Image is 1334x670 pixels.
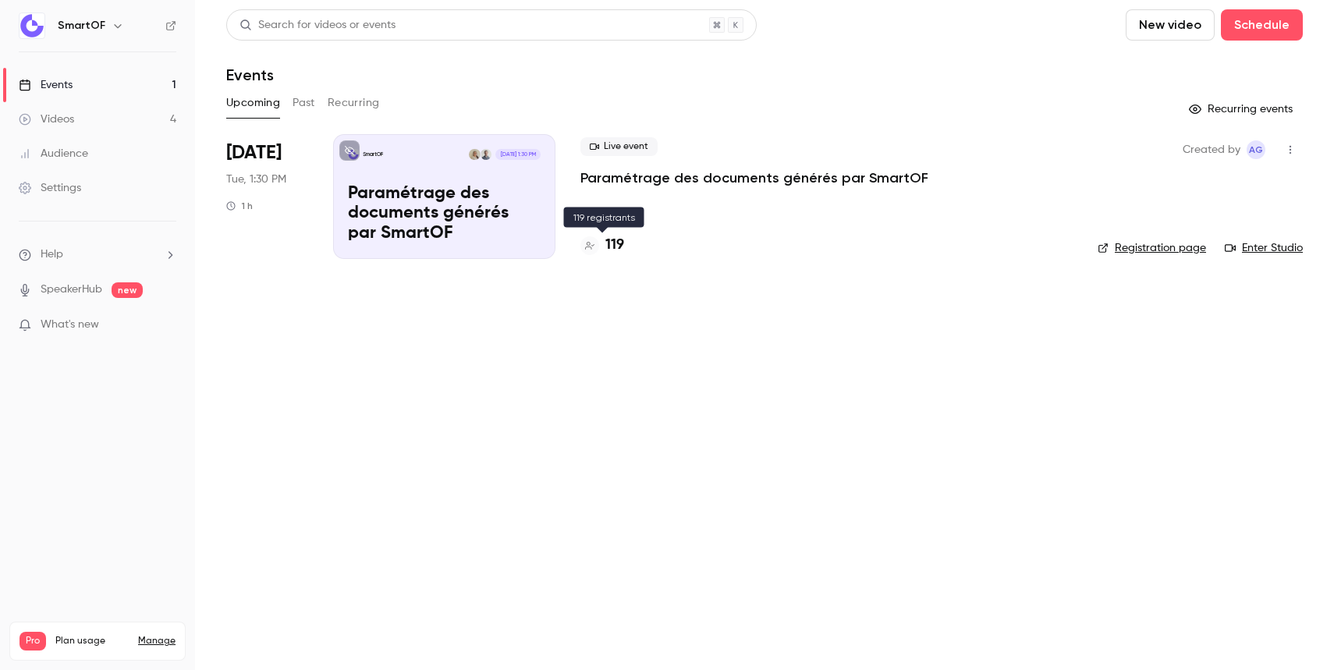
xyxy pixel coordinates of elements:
[1249,140,1263,159] span: AG
[333,134,555,259] a: Paramétrage des documents générés par SmartOFSmartOFBarnabé ChauvinAnaïs Granger[DATE] 1:30 PMPar...
[41,246,63,263] span: Help
[19,180,81,196] div: Settings
[226,172,286,187] span: Tue, 1:30 PM
[580,137,658,156] span: Live event
[1182,97,1303,122] button: Recurring events
[469,149,480,160] img: Anaïs Granger
[19,146,88,161] div: Audience
[363,151,383,158] p: SmartOF
[138,635,176,647] a: Manage
[41,282,102,298] a: SpeakerHub
[20,632,46,651] span: Pro
[226,134,308,259] div: Sep 30 Tue, 1:30 PM (Europe/Paris)
[348,184,541,244] p: Paramétrage des documents générés par SmartOF
[1221,9,1303,41] button: Schedule
[19,77,73,93] div: Events
[112,282,143,298] span: new
[580,168,928,187] a: Paramétrage des documents générés par SmartOF
[1183,140,1240,159] span: Created by
[19,112,74,127] div: Videos
[55,635,129,647] span: Plan usage
[580,235,624,256] a: 119
[226,140,282,165] span: [DATE]
[328,90,380,115] button: Recurring
[293,90,315,115] button: Past
[1247,140,1265,159] span: Anais Granger
[605,235,624,256] h4: 119
[226,200,253,212] div: 1 h
[481,149,491,160] img: Barnabé Chauvin
[495,149,540,160] span: [DATE] 1:30 PM
[226,90,280,115] button: Upcoming
[239,17,396,34] div: Search for videos or events
[1225,240,1303,256] a: Enter Studio
[58,18,105,34] h6: SmartOF
[1126,9,1215,41] button: New video
[41,317,99,333] span: What's new
[1098,240,1206,256] a: Registration page
[226,66,274,84] h1: Events
[19,246,176,263] li: help-dropdown-opener
[20,13,44,38] img: SmartOF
